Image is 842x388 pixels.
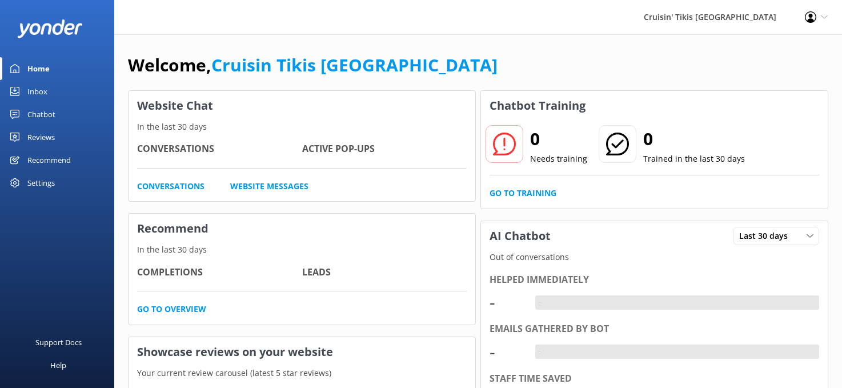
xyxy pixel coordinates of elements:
a: Go to overview [137,303,206,315]
h3: Chatbot Training [481,91,594,121]
div: Recommend [27,149,71,171]
h4: Conversations [137,142,302,157]
div: Chatbot [27,103,55,126]
div: Staff time saved [490,371,819,386]
div: Help [50,354,66,377]
p: Your current review carousel (latest 5 star reviews) [129,367,475,379]
p: Needs training [530,153,587,165]
a: Cruisin Tikis [GEOGRAPHIC_DATA] [211,53,498,77]
h3: Website Chat [129,91,475,121]
div: Settings [27,171,55,194]
a: Website Messages [230,180,308,193]
p: Out of conversations [481,251,828,263]
div: Home [27,57,50,80]
h4: Completions [137,265,302,280]
p: In the last 30 days [129,121,475,133]
p: Trained in the last 30 days [643,153,745,165]
div: - [535,295,544,310]
p: In the last 30 days [129,243,475,256]
a: Go to Training [490,187,556,199]
h2: 0 [530,125,587,153]
h3: Recommend [129,214,475,243]
div: Inbox [27,80,47,103]
span: Last 30 days [739,230,795,242]
h2: 0 [643,125,745,153]
div: - [490,338,524,366]
div: Reviews [27,126,55,149]
div: Support Docs [35,331,82,354]
div: Helped immediately [490,273,819,287]
div: Emails gathered by bot [490,322,819,337]
div: - [535,345,544,359]
a: Conversations [137,180,205,193]
img: yonder-white-logo.png [17,19,83,38]
div: - [490,289,524,316]
h3: AI Chatbot [481,221,559,251]
h4: Leads [302,265,467,280]
h3: Showcase reviews on your website [129,337,475,367]
h4: Active Pop-ups [302,142,467,157]
h1: Welcome, [128,51,498,79]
